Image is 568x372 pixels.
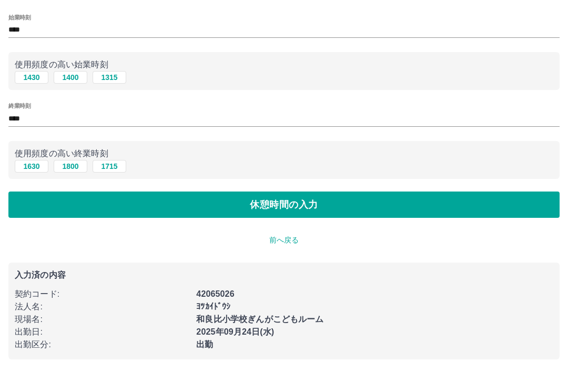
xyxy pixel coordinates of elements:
[15,147,553,160] p: 使用頻度の高い終業時刻
[93,160,126,173] button: 1715
[15,338,190,351] p: 出勤区分 :
[8,102,31,110] label: 終業時刻
[54,71,87,84] button: 1400
[8,235,560,246] p: 前へ戻る
[8,13,31,21] label: 始業時刻
[93,71,126,84] button: 1315
[196,315,323,324] b: 和良比小学校ぎんがこどもルーム
[15,326,190,338] p: 出勤日 :
[196,327,274,336] b: 2025年09月24日(水)
[54,160,87,173] button: 1800
[196,340,213,349] b: 出勤
[196,289,234,298] b: 42065026
[15,160,48,173] button: 1630
[196,302,230,311] b: ﾖﾂｶｲﾄﾞｳｼ
[15,71,48,84] button: 1430
[15,58,553,71] p: 使用頻度の高い始業時刻
[8,192,560,218] button: 休憩時間の入力
[15,300,190,313] p: 法人名 :
[15,313,190,326] p: 現場名 :
[15,271,553,279] p: 入力済の内容
[15,288,190,300] p: 契約コード :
